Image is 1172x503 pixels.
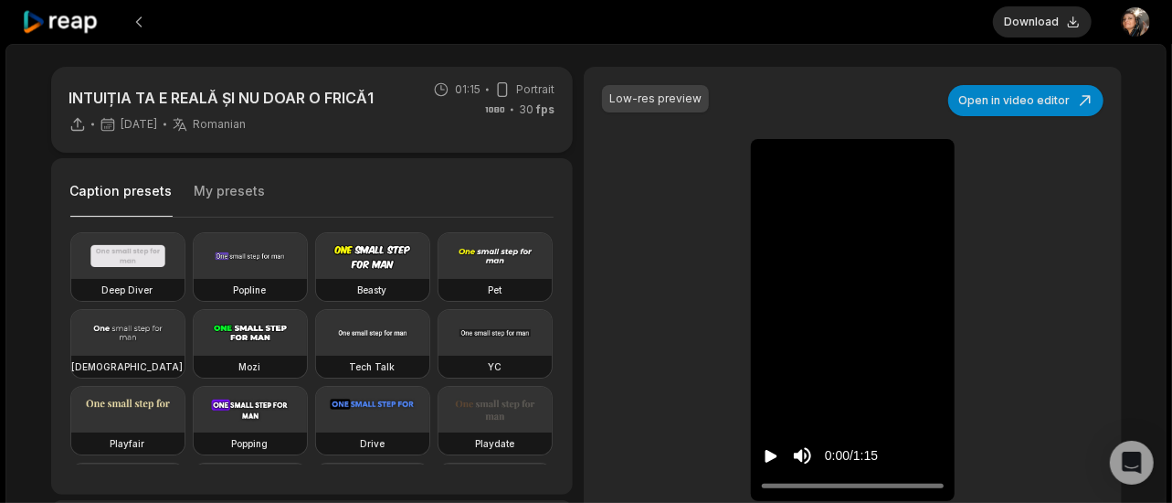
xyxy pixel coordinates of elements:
h3: Pet [488,283,502,297]
h3: Playdate [475,436,514,451]
span: fps [536,102,554,116]
h3: Beasty [358,283,387,297]
button: Open in video editor [948,85,1103,116]
span: Portrait [516,81,554,98]
h3: Popline [234,283,267,297]
button: Caption presets [70,182,173,218]
div: Low-res preview [609,91,702,107]
h3: YC [488,359,502,374]
h3: Mozi [239,359,261,374]
h3: Tech Talk [350,359,396,374]
h3: Drive [360,436,385,451]
span: 30 [519,102,554,118]
h3: Playfair [111,436,145,451]
h3: Deep Diver [102,283,153,297]
div: 0:00 / 1:15 [825,446,878,466]
span: Romanian [194,117,247,132]
h3: Popping [232,436,269,451]
button: My presets [195,182,266,217]
button: Mute sound [791,444,814,467]
button: Play video [762,439,780,473]
span: 01:15 [455,81,480,98]
h3: [DEMOGRAPHIC_DATA] [72,359,184,374]
div: Open Intercom Messenger [1110,441,1154,485]
button: Download [993,6,1092,37]
p: INTUIȚIA TA E REALĂ ȘI NU DOAR O FRICĂ1 [69,87,375,109]
span: [DATE] [121,117,158,132]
